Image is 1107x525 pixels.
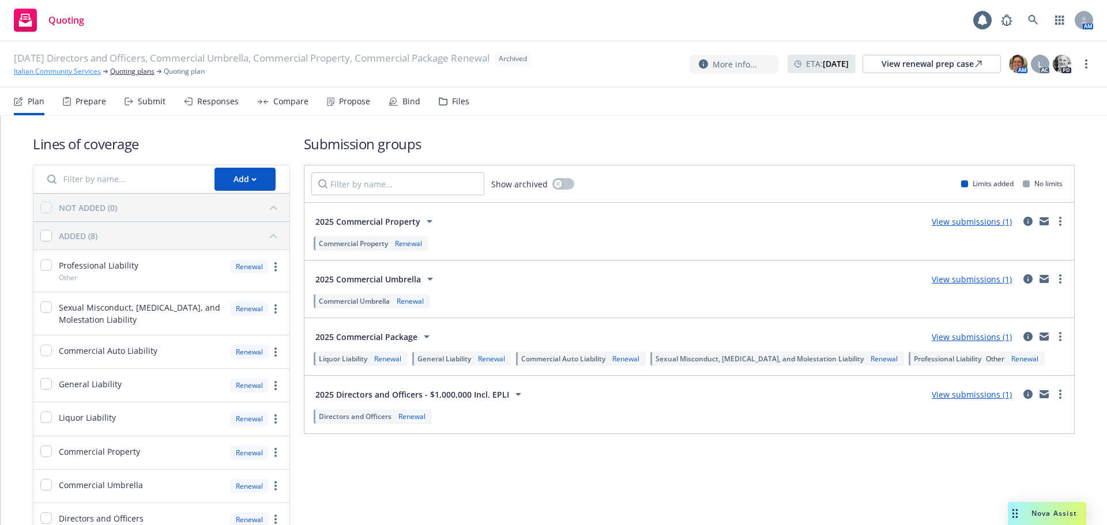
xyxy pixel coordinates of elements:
[59,202,117,214] div: NOT ADDED (0)
[491,178,548,190] span: Show archived
[48,16,84,25] span: Quoting
[1053,330,1067,343] a: more
[932,389,1012,400] a: View submissions (1)
[1021,330,1035,343] a: circleInformation
[690,55,778,74] button: More info...
[823,58,849,69] strong: [DATE]
[417,354,471,364] span: General Liability
[304,134,1075,153] h1: Submission groups
[452,97,469,106] div: Files
[995,9,1018,32] a: Report a Bug
[230,378,269,392] div: Renewal
[269,302,283,316] a: more
[230,301,269,316] div: Renewal
[1021,214,1035,228] a: circleInformation
[197,97,239,106] div: Responses
[339,97,370,106] div: Propose
[59,345,157,357] span: Commercial Auto Liability
[315,273,421,285] span: 2025 Commercial Umbrella
[396,411,428,421] div: Renewal
[214,168,276,191] button: Add
[1008,502,1086,525] button: Nova Assist
[1009,55,1027,73] img: photo
[76,97,106,106] div: Prepare
[932,331,1012,342] a: View submissions (1)
[394,296,426,306] div: Renewal
[269,345,283,359] a: more
[59,198,283,217] button: NOT ADDED (0)
[1053,387,1067,401] a: more
[269,479,283,493] a: more
[499,54,527,64] span: Archived
[59,273,77,282] span: Other
[656,354,864,364] span: Sexual Misconduct, [MEDICAL_DATA], and Molestation Liability
[372,354,404,364] div: Renewal
[311,267,441,290] button: 2025 Commercial Umbrella
[521,354,605,364] span: Commercial Auto Liability
[59,230,97,242] div: ADDED (8)
[269,260,283,274] a: more
[1021,387,1035,401] a: circleInformation
[315,331,417,343] span: 2025 Commercial Package
[28,97,44,106] div: Plan
[59,378,122,390] span: General Liability
[311,172,484,195] input: Filter by name...
[311,210,440,233] button: 2025 Commercial Property
[59,259,138,271] span: Professional Liability
[1009,354,1041,364] div: Renewal
[806,58,849,70] span: ETA :
[1021,272,1035,286] a: circleInformation
[1031,508,1077,518] span: Nova Assist
[273,97,308,106] div: Compare
[1023,179,1063,188] div: No limits
[269,445,283,459] a: more
[230,345,269,359] div: Renewal
[1038,58,1042,70] span: L
[14,51,490,66] span: [DATE] Directors and Officers, Commercial Umbrella, Commercial Property, Commercial Package Renewal
[164,66,205,77] span: Quoting plan
[311,325,438,348] button: 2025 Commercial Package
[610,354,642,364] div: Renewal
[315,216,420,228] span: 2025 Commercial Property
[234,168,257,190] div: Add
[393,239,424,248] div: Renewal
[59,445,140,458] span: Commercial Property
[14,66,101,77] a: Italian Community Services
[868,354,900,364] div: Renewal
[311,383,529,406] button: 2025 Directors and Officers - $1,000,000 Incl. EPLI
[59,479,143,491] span: Commercial Umbrella
[1053,272,1067,286] a: more
[319,354,367,364] span: Liquor Liability
[319,411,391,421] span: Directors and Officers
[1053,55,1071,73] img: photo
[230,479,269,493] div: Renewal
[961,179,1014,188] div: Limits added
[882,55,982,73] div: View renewal prep case
[1037,387,1051,401] a: mail
[230,411,269,426] div: Renewal
[986,354,1004,364] span: Other
[713,58,757,70] span: More info...
[319,296,390,306] span: Commercial Umbrella
[315,388,509,401] span: 2025 Directors and Officers - $1,000,000 Incl. EPLI
[230,445,269,460] div: Renewal
[1048,9,1071,32] a: Switch app
[932,216,1012,227] a: View submissions (1)
[1037,272,1051,286] a: mail
[1022,9,1045,32] a: Search
[1008,502,1022,525] div: Drag to move
[230,259,269,274] div: Renewal
[1037,330,1051,343] a: mail
[863,55,1001,73] a: View renewal prep case
[1053,214,1067,228] a: more
[138,97,165,106] div: Submit
[932,274,1012,285] a: View submissions (1)
[914,354,981,364] span: Professional Liability
[476,354,507,364] div: Renewal
[1037,214,1051,228] a: mail
[9,4,89,36] a: Quoting
[1079,57,1093,71] a: more
[269,379,283,392] a: more
[110,66,155,77] a: Quoting plans
[59,411,116,424] span: Liquor Liability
